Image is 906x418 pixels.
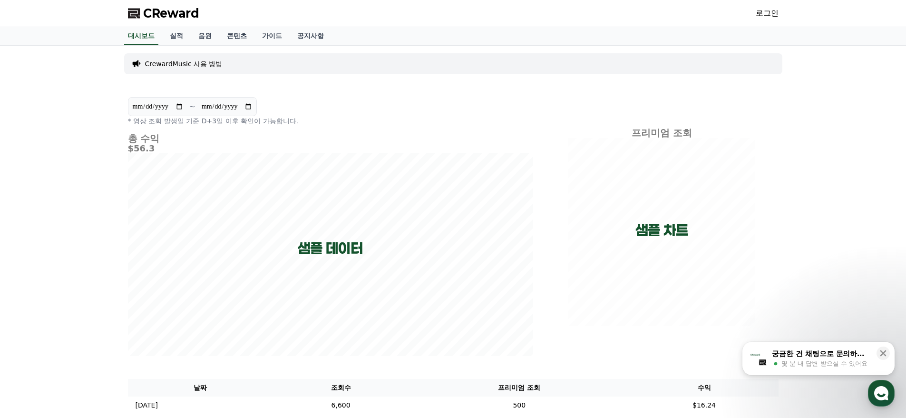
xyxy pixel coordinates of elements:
[123,302,183,326] a: 설정
[128,379,273,397] th: 날짜
[124,27,158,45] a: 대시보드
[63,302,123,326] a: 대화
[290,27,331,45] a: 공지사항
[635,222,688,239] p: 샘플 차트
[128,133,533,144] h4: 총 수익
[756,8,779,19] a: 로그인
[630,397,779,414] td: $16.24
[143,6,199,21] span: CReward
[128,144,533,153] h5: $56.3
[136,400,158,410] p: [DATE]
[298,240,363,257] p: 샘플 데이터
[568,128,756,138] h4: 프리미엄 조회
[273,397,409,414] td: 6,600
[3,302,63,326] a: 홈
[409,379,630,397] th: 프리미엄 조회
[630,379,779,397] th: 수익
[409,397,630,414] td: 500
[30,316,36,324] span: 홈
[219,27,254,45] a: 콘텐츠
[87,317,98,324] span: 대화
[145,59,223,69] a: CrewardMusic 사용 방법
[147,316,158,324] span: 설정
[191,27,219,45] a: 음원
[273,379,409,397] th: 조회수
[128,6,199,21] a: CReward
[189,101,195,112] p: ~
[254,27,290,45] a: 가이드
[128,116,533,126] p: * 영상 조회 발생일 기준 D+3일 이후 확인이 가능합니다.
[162,27,191,45] a: 실적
